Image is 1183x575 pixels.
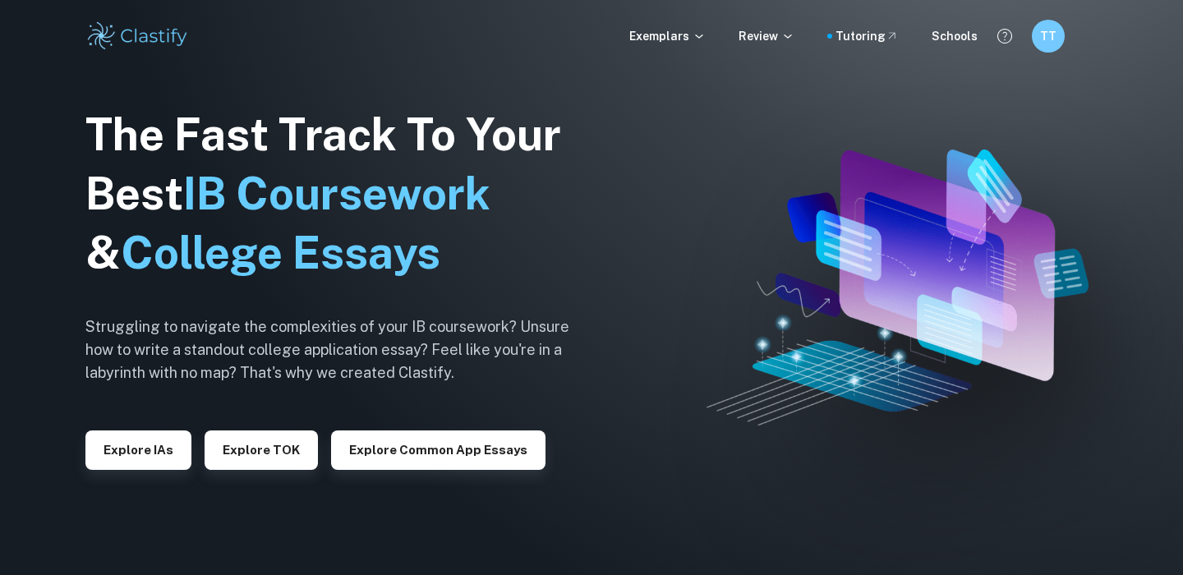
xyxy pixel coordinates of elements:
button: Explore Common App essays [331,430,545,470]
a: Explore IAs [85,441,191,457]
h1: The Fast Track To Your Best & [85,105,595,283]
button: Explore TOK [205,430,318,470]
img: Clastify hero [707,149,1089,425]
button: Help and Feedback [991,22,1019,50]
span: College Essays [121,227,440,278]
a: Explore TOK [205,441,318,457]
p: Review [739,27,794,45]
h6: Struggling to navigate the complexities of your IB coursework? Unsure how to write a standout col... [85,315,595,384]
button: Explore IAs [85,430,191,470]
a: Tutoring [835,27,899,45]
img: Clastify logo [85,20,190,53]
button: TT [1032,20,1065,53]
p: Exemplars [629,27,706,45]
h6: TT [1039,27,1058,45]
a: Schools [932,27,978,45]
span: IB Coursework [183,168,490,219]
a: Explore Common App essays [331,441,545,457]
